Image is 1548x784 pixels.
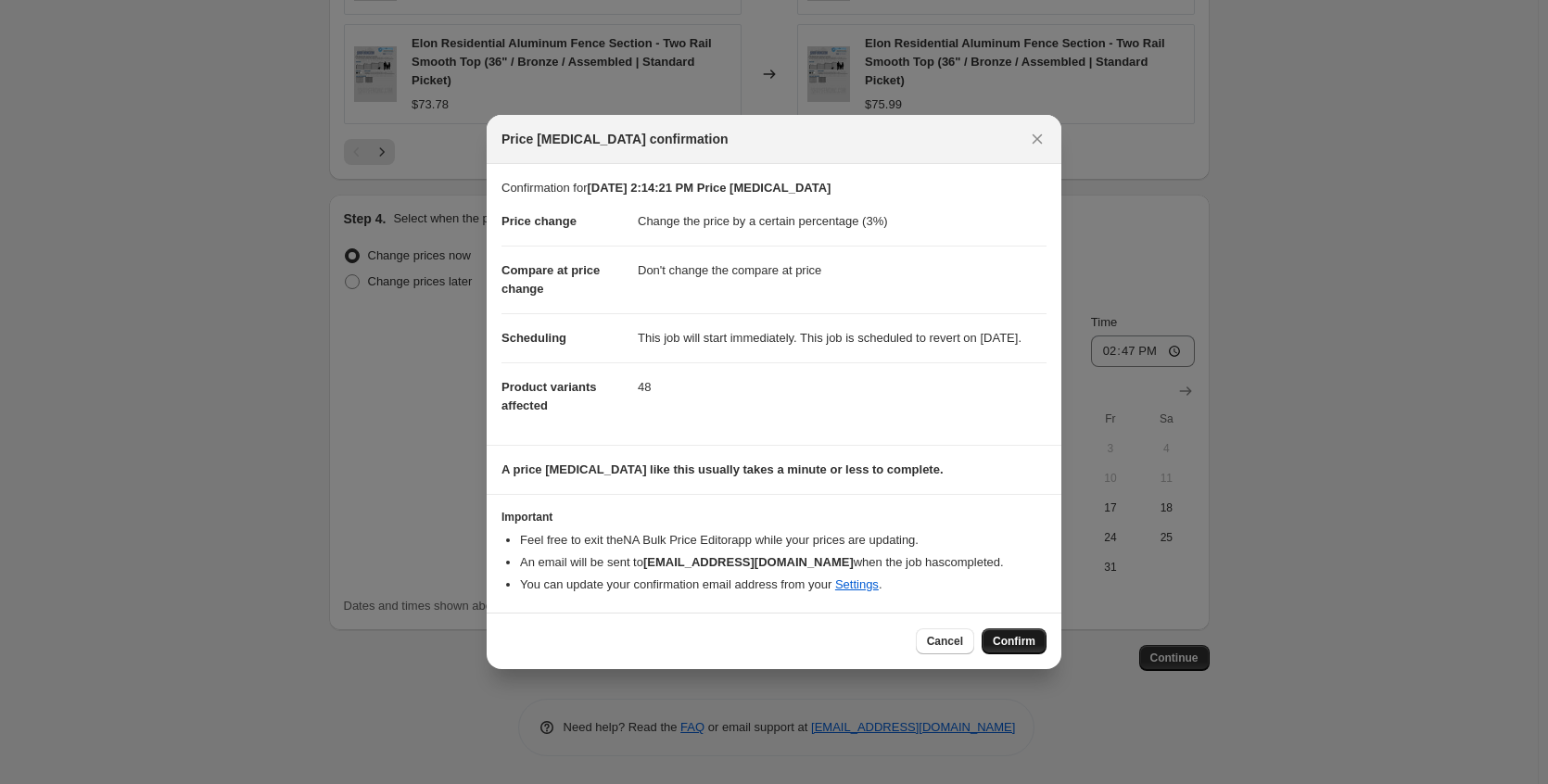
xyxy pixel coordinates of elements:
h3: Important [501,510,1047,525]
dd: 48 [638,362,1047,411]
b: [DATE] 2:14:21 PM Price [MEDICAL_DATA] [587,181,831,195]
dd: Don't change the compare at price [638,246,1047,295]
li: You can update your confirmation email address from your . [520,575,1047,594]
p: Confirmation for [501,179,1047,197]
button: Confirm [982,628,1047,654]
span: Compare at price change [501,263,600,296]
dd: Change the price by a certain percentage (3%) [638,197,1047,246]
li: Feel free to exit the NA Bulk Price Editor app while your prices are updating. [520,531,1047,550]
dd: This job will start immediately. This job is scheduled to revert on [DATE]. [638,313,1047,362]
span: Confirm [993,634,1035,649]
span: Scheduling [501,331,566,345]
span: Product variants affected [501,380,597,412]
button: Cancel [916,628,974,654]
li: An email will be sent to when the job has completed . [520,553,1047,572]
span: Price [MEDICAL_DATA] confirmation [501,130,729,148]
span: Price change [501,214,577,228]
b: A price [MEDICAL_DATA] like this usually takes a minute or less to complete. [501,462,944,476]
b: [EMAIL_ADDRESS][DOMAIN_NAME] [643,555,854,569]
span: Cancel [927,634,963,649]
button: Close [1024,126,1050,152]
a: Settings [835,577,879,591]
